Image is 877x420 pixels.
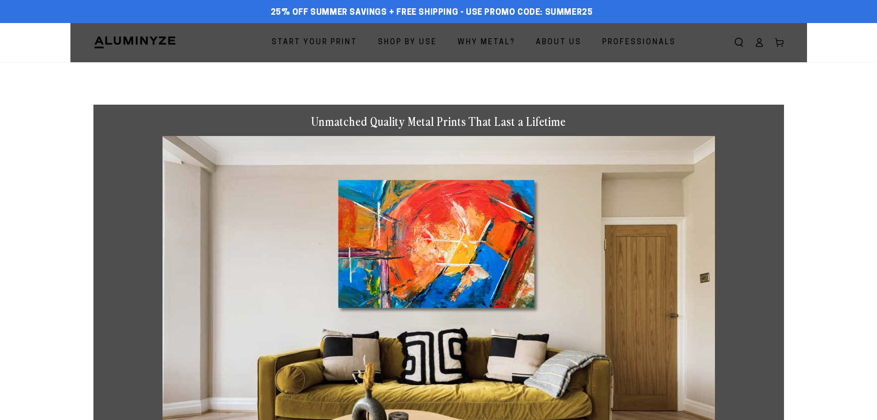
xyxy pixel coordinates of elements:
span: Professionals [602,36,676,49]
a: Shop By Use [371,30,444,55]
span: Shop By Use [378,36,437,49]
a: Start Your Print [265,30,364,55]
a: About Us [529,30,588,55]
img: Aluminyze [93,35,176,49]
span: 25% off Summer Savings + Free Shipping - Use Promo Code: SUMMER25 [271,8,593,18]
h1: Metal Prints [93,62,784,86]
span: About Us [536,36,581,49]
a: Why Metal? [451,30,522,55]
summary: Search our site [729,32,749,53]
span: Why Metal? [458,36,515,49]
span: Start Your Print [272,36,357,49]
h1: Unmatched Quality Metal Prints That Last a Lifetime [163,114,715,129]
a: Professionals [595,30,683,55]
